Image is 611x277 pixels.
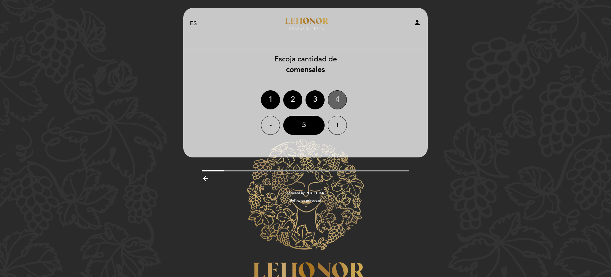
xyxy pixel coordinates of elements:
[266,15,345,32] a: Lehonor - Brasas & Resto
[183,54,428,75] div: Escoja cantidad de
[413,19,421,29] button: person
[287,191,324,195] a: powered by
[287,191,305,195] span: powered by
[283,90,302,109] div: 2
[290,198,321,203] a: Política de privacidad
[283,116,325,135] div: 5
[328,90,347,109] div: 4
[328,116,347,135] div: +
[261,90,280,109] div: 1
[305,90,325,109] div: 3
[261,116,280,135] div: -
[286,65,325,74] b: comensales
[202,175,209,182] i: arrow_backward
[413,19,421,26] i: person
[306,191,324,195] img: MEITRE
